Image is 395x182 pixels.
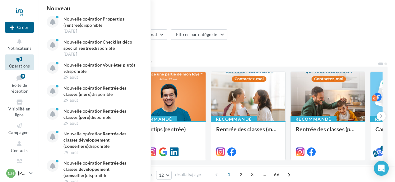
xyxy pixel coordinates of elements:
[259,170,269,180] span: ...
[224,170,234,180] span: 1
[5,97,34,119] a: Visibilité en ligne
[5,157,34,172] a: Médiathèque
[374,161,389,176] div: Open Intercom Messenger
[5,121,34,136] a: Campagnes
[236,170,246,180] span: 2
[156,171,172,180] button: 12
[211,116,257,123] div: Recommandé
[5,22,34,33] div: Nouvelle campagne
[21,74,25,79] div: 8
[136,126,200,138] div: Propertips (rentrée)
[175,172,201,178] span: résultats/page
[5,139,34,154] a: Contacts
[11,83,28,94] span: Boîte de réception
[9,63,30,68] span: Opérations
[5,22,34,33] button: Créer
[11,148,28,153] span: Contacts
[18,170,27,176] p: [PERSON_NAME]
[171,29,227,40] button: Filtrer par catégorie
[290,116,337,123] div: Recommandé
[5,72,34,95] a: Boîte de réception8
[131,116,177,123] div: Recommandé
[46,10,388,19] div: Opérations marketing
[5,167,34,179] a: CH [PERSON_NAME]
[296,126,360,138] div: Rentrée des classes (père)
[8,106,30,117] span: Visibilité en ligne
[8,170,14,176] span: CH
[8,130,30,135] span: Campagnes
[7,46,31,51] span: Notifications
[272,170,282,180] span: 66
[380,146,386,151] div: 5
[5,54,34,70] a: Opérations
[247,170,257,180] span: 3
[216,126,280,138] div: Rentrée des classes (mère)
[159,173,164,178] span: 12
[5,37,34,52] button: Notifications
[46,59,378,64] div: 5 opérations recommandées par votre enseigne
